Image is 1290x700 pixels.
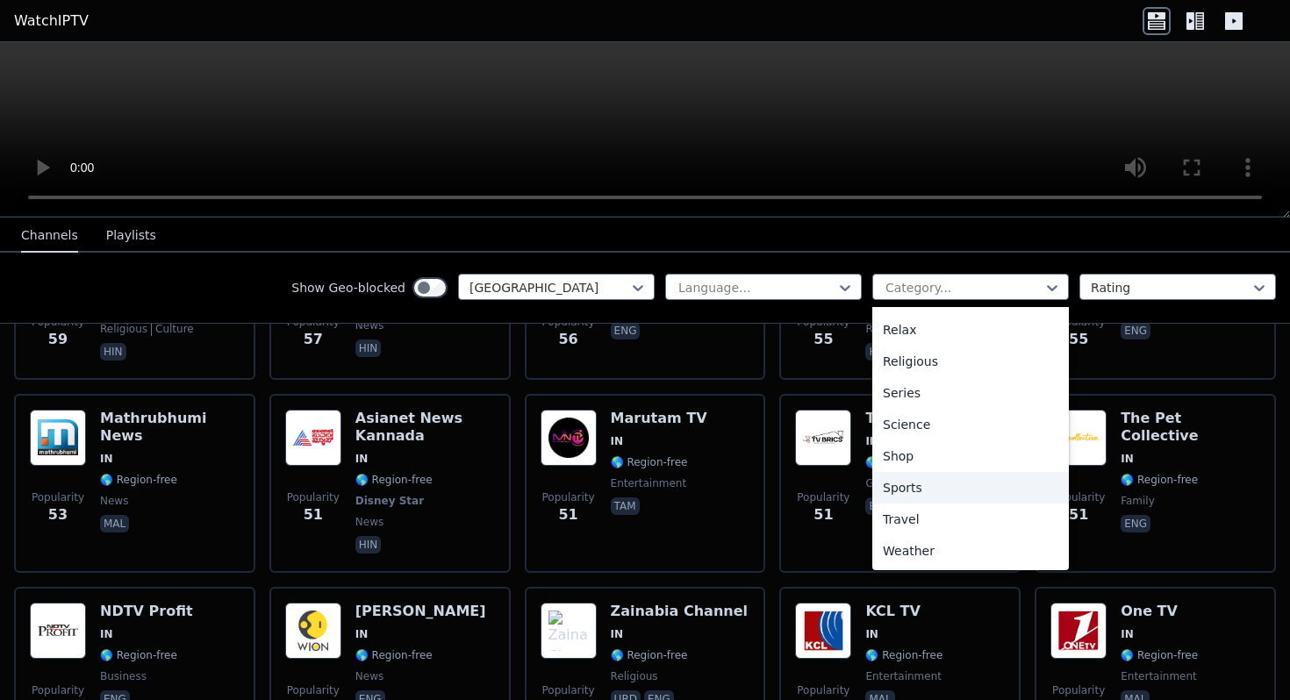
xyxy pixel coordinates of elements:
img: Mathrubhumi News [30,410,86,466]
span: business [100,669,147,683]
img: The Pet Collective [1050,410,1107,466]
span: 🌎 Region-free [865,648,942,662]
span: news [355,669,383,683]
img: One TV [1050,603,1107,659]
span: religious [865,322,913,336]
span: IN [611,627,624,641]
span: 🌎 Region-free [100,648,177,662]
span: 53 [48,504,68,525]
span: 55 [1069,329,1088,350]
p: hin [865,343,892,361]
span: 51 [304,504,323,525]
span: Disney Star [355,494,424,508]
span: 51 [813,504,833,525]
span: 🌎 Region-free [100,473,177,487]
div: Shop [872,440,1069,472]
span: IN [1121,627,1134,641]
p: eng [1121,322,1150,339]
span: news [355,515,383,529]
img: KCL TV [795,603,851,659]
span: Popularity [287,683,340,697]
span: Popularity [542,683,595,697]
span: IN [355,627,369,641]
p: eng [1121,515,1150,532]
span: IN [100,452,113,466]
div: Weather [872,535,1069,567]
span: Popularity [287,490,340,504]
p: hin [355,536,382,554]
p: mal [100,515,129,532]
span: news [100,494,128,508]
button: Channels [21,219,78,253]
h6: One TV [1121,603,1198,620]
div: Relax [872,314,1069,346]
span: 51 [558,504,577,525]
p: eng [865,497,895,515]
span: entertainment [1121,669,1197,683]
h6: [PERSON_NAME] [355,603,486,620]
span: Popularity [797,490,849,504]
span: Popularity [542,490,595,504]
span: IN [865,434,878,448]
div: Science [872,409,1069,440]
span: IN [1121,452,1134,466]
div: Travel [872,504,1069,535]
img: TV BRICS English [795,410,851,466]
img: NDTV Profit [30,603,86,659]
span: Popularity [797,683,849,697]
span: news [355,318,383,332]
span: Popularity [1052,490,1105,504]
span: 57 [304,329,323,350]
img: Zainabia Channel [541,603,597,659]
span: 56 [558,329,577,350]
span: 51 [1069,504,1088,525]
span: 🌎 Region-free [611,648,688,662]
span: 55 [813,329,833,350]
h6: Zainabia Channel [611,603,748,620]
h6: Mathrubhumi News [100,410,240,445]
span: 🌎 Region-free [611,455,688,469]
span: 🌎 Region-free [355,473,433,487]
span: 🌎 Region-free [355,648,433,662]
h6: KCL TV [865,603,942,620]
span: IN [611,434,624,448]
span: religious [100,322,147,336]
span: Popularity [32,683,84,697]
div: Religious [872,346,1069,377]
span: IN [355,452,369,466]
h6: Marutam TV [611,410,707,427]
span: IN [865,627,878,641]
button: Playlists [106,219,156,253]
p: eng [611,322,641,339]
span: 🌎 Region-free [865,455,942,469]
img: Asianet News Kannada [285,410,341,466]
div: Series [872,377,1069,409]
span: family [1121,494,1155,508]
h6: Asianet News Kannada [355,410,495,445]
label: Show Geo-blocked [291,279,405,296]
span: 🌎 Region-free [1121,648,1198,662]
span: religious [611,669,658,683]
div: Sports [872,472,1069,504]
p: hin [100,343,126,361]
span: IN [100,627,113,641]
span: 59 [48,329,68,350]
span: 🌎 Region-free [1121,473,1198,487]
p: tam [611,497,640,515]
span: Popularity [1052,683,1105,697]
h6: TV BRICS English [865,410,1000,427]
span: general [865,476,907,490]
a: WatchIPTV [14,11,89,32]
img: WION [285,603,341,659]
h6: NDTV Profit [100,603,193,620]
span: entertainment [865,669,942,683]
span: Popularity [32,490,84,504]
span: culture [151,322,194,336]
h6: The Pet Collective [1121,410,1260,445]
img: Marutam TV [541,410,597,466]
span: entertainment [611,476,687,490]
p: hin [355,339,382,357]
